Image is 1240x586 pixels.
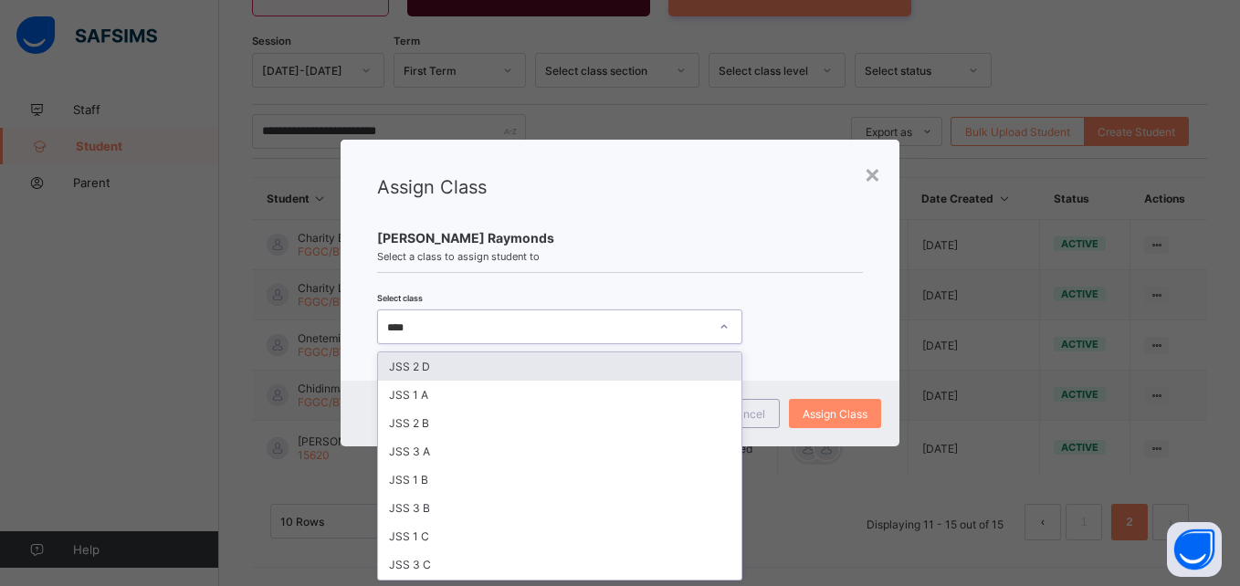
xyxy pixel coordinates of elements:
[377,250,862,263] span: Select a class to assign student to
[729,407,765,421] span: Cancel
[378,550,741,579] div: JSS 3 C
[377,293,423,303] span: Select class
[378,494,741,522] div: JSS 3 B
[377,176,487,198] span: Assign Class
[378,409,741,437] div: JSS 2 B
[378,381,741,409] div: JSS 1 A
[803,407,867,421] span: Assign Class
[378,352,741,381] div: JSS 2 D
[378,437,741,466] div: JSS 3 A
[864,158,881,189] div: ×
[377,230,862,246] span: [PERSON_NAME] Raymonds
[378,466,741,494] div: JSS 1 B
[378,522,741,550] div: JSS 1 C
[1167,522,1222,577] button: Open asap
